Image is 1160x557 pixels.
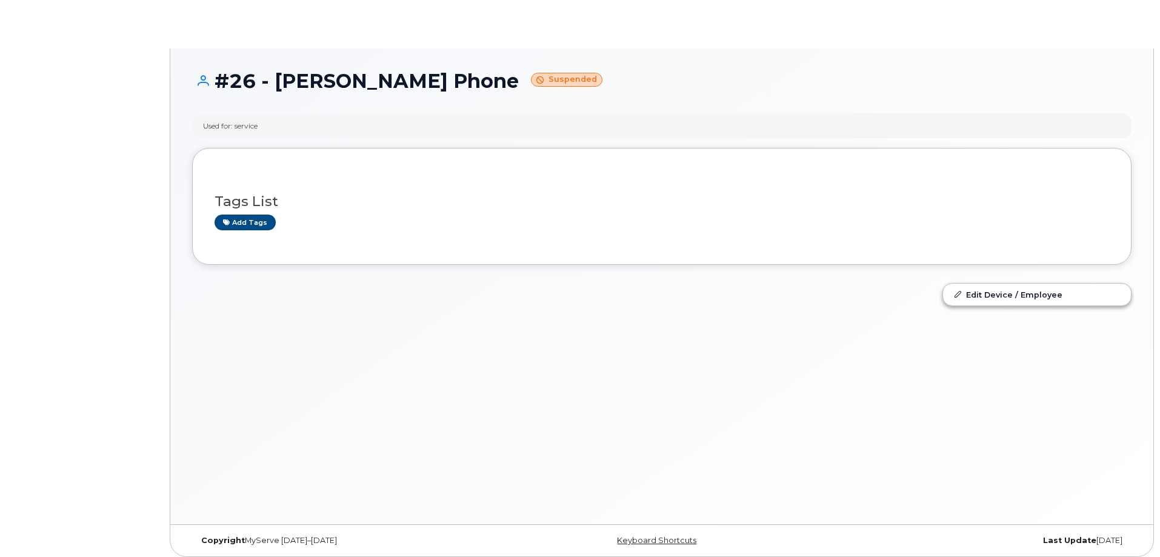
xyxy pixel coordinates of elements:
div: [DATE] [818,536,1132,545]
strong: Copyright [201,536,245,545]
div: Used for: service [203,121,258,131]
a: Edit Device / Employee [943,284,1131,305]
strong: Last Update [1043,536,1096,545]
h1: #26 - [PERSON_NAME] Phone [192,70,1132,92]
small: Suspended [531,73,602,87]
a: Keyboard Shortcuts [617,536,696,545]
h3: Tags List [215,194,1109,209]
div: MyServe [DATE]–[DATE] [192,536,505,545]
a: Add tags [215,215,276,230]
